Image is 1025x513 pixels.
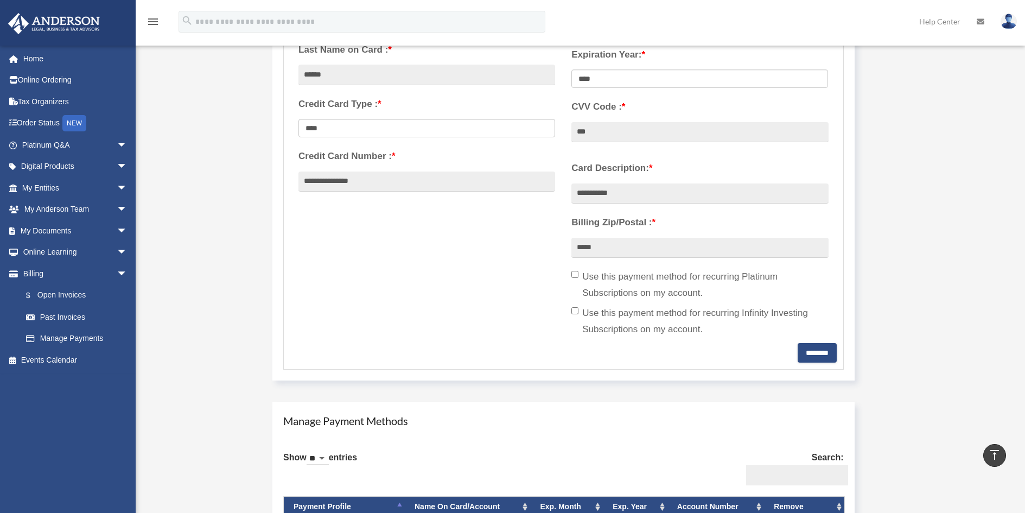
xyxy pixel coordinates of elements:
a: menu [147,19,160,28]
label: CVV Code : [571,99,828,115]
a: Past Invoices [15,306,144,328]
span: arrow_drop_down [117,220,138,242]
a: My Entitiesarrow_drop_down [8,177,144,199]
a: Manage Payments [15,328,138,350]
label: Credit Card Number : [298,148,555,164]
span: arrow_drop_down [117,156,138,178]
a: Online Learningarrow_drop_down [8,242,144,263]
span: arrow_drop_down [117,177,138,199]
label: Billing Zip/Postal : [571,214,828,231]
a: My Documentsarrow_drop_down [8,220,144,242]
input: Use this payment method for recurring Platinum Subscriptions on my account. [571,271,578,278]
a: Order StatusNEW [8,112,144,135]
img: User Pic [1001,14,1017,29]
label: Use this payment method for recurring Platinum Subscriptions on my account. [571,269,828,301]
label: Show entries [283,450,357,476]
a: $Open Invoices [15,284,144,307]
a: Tax Organizers [8,91,144,112]
a: My Anderson Teamarrow_drop_down [8,199,144,220]
span: arrow_drop_down [117,242,138,264]
i: vertical_align_top [988,448,1001,461]
a: Billingarrow_drop_down [8,263,144,284]
div: NEW [62,115,86,131]
select: Showentries [307,453,329,465]
span: arrow_drop_down [117,134,138,156]
span: arrow_drop_down [117,199,138,221]
i: search [181,15,193,27]
input: Use this payment method for recurring Infinity Investing Subscriptions on my account. [571,307,578,314]
input: Search: [746,465,848,486]
a: Digital Productsarrow_drop_down [8,156,144,178]
label: Last Name on Card : [298,42,555,58]
img: Anderson Advisors Platinum Portal [5,13,103,34]
span: arrow_drop_down [117,263,138,285]
span: $ [32,289,37,302]
label: Credit Card Type : [298,96,555,112]
a: Events Calendar [8,349,144,371]
label: Expiration Year: [571,47,828,63]
label: Search: [742,450,844,486]
a: vertical_align_top [983,444,1006,467]
a: Online Ordering [8,69,144,91]
a: Platinum Q&Aarrow_drop_down [8,134,144,156]
label: Card Description: [571,160,828,176]
a: Home [8,48,144,69]
i: menu [147,15,160,28]
label: Use this payment method for recurring Infinity Investing Subscriptions on my account. [571,305,828,338]
h4: Manage Payment Methods [283,413,844,428]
